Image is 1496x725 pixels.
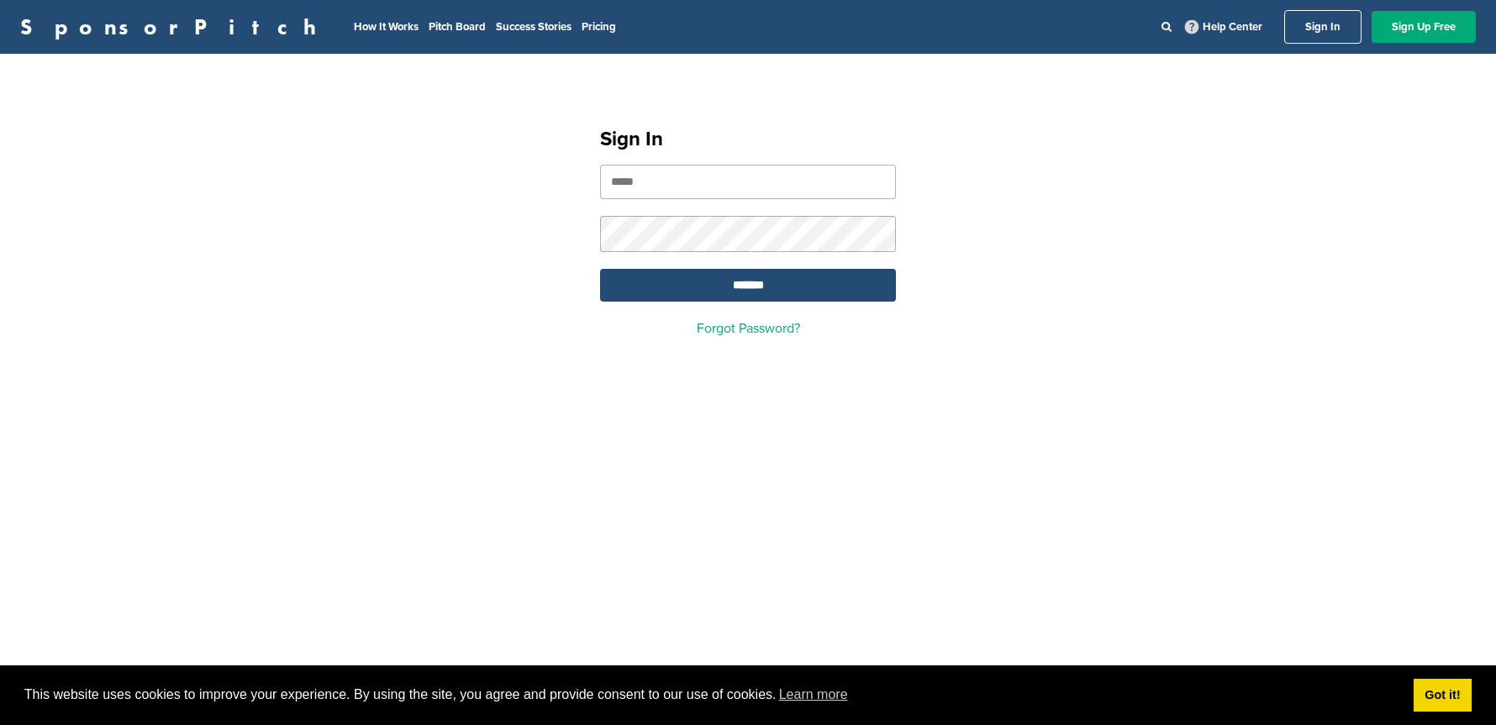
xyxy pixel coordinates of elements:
[24,682,1400,707] span: This website uses cookies to improve your experience. By using the site, you agree and provide co...
[496,20,572,34] a: Success Stories
[582,20,616,34] a: Pricing
[1182,17,1266,37] a: Help Center
[1372,11,1476,43] a: Sign Up Free
[1414,679,1472,712] a: dismiss cookie message
[697,320,800,337] a: Forgot Password?
[20,16,327,38] a: SponsorPitch
[1284,10,1362,44] a: Sign In
[777,682,851,707] a: learn more about cookies
[429,20,486,34] a: Pitch Board
[354,20,419,34] a: How It Works
[600,124,896,155] h1: Sign In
